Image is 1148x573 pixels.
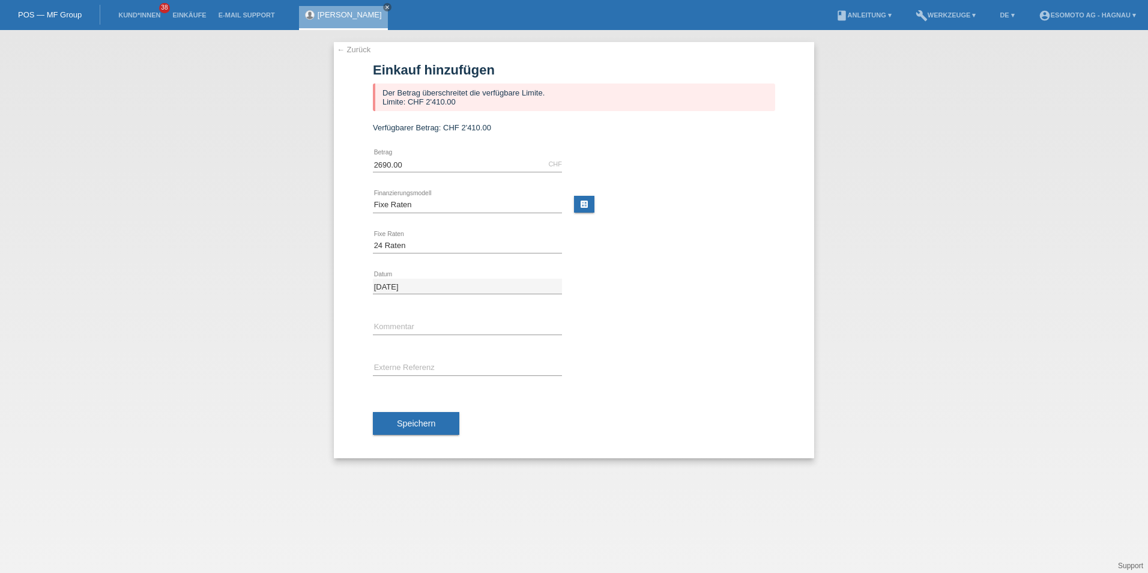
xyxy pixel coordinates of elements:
[1039,10,1051,22] i: account_circle
[383,3,391,11] a: close
[384,4,390,10] i: close
[574,196,594,213] a: calculate
[994,11,1020,19] a: DE ▾
[373,412,459,435] button: Speichern
[18,10,82,19] a: POS — MF Group
[112,11,166,19] a: Kund*innen
[830,11,898,19] a: bookAnleitung ▾
[1118,562,1143,570] a: Support
[397,419,435,428] span: Speichern
[548,160,562,168] div: CHF
[373,123,441,132] span: Verfügbarer Betrag:
[836,10,848,22] i: book
[579,199,589,209] i: calculate
[916,10,928,22] i: build
[1033,11,1142,19] a: account_circleEsomoto AG - Hagnau ▾
[443,123,491,132] span: CHF 2'410.00
[159,3,170,13] span: 38
[337,45,370,54] a: ← Zurück
[373,62,775,77] h1: Einkauf hinzufügen
[910,11,982,19] a: buildWerkzeuge ▾
[318,10,382,19] a: [PERSON_NAME]
[213,11,281,19] a: E-Mail Support
[166,11,212,19] a: Einkäufe
[373,83,775,111] div: Der Betrag überschreitet die verfügbare Limite. Limite: CHF 2'410.00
